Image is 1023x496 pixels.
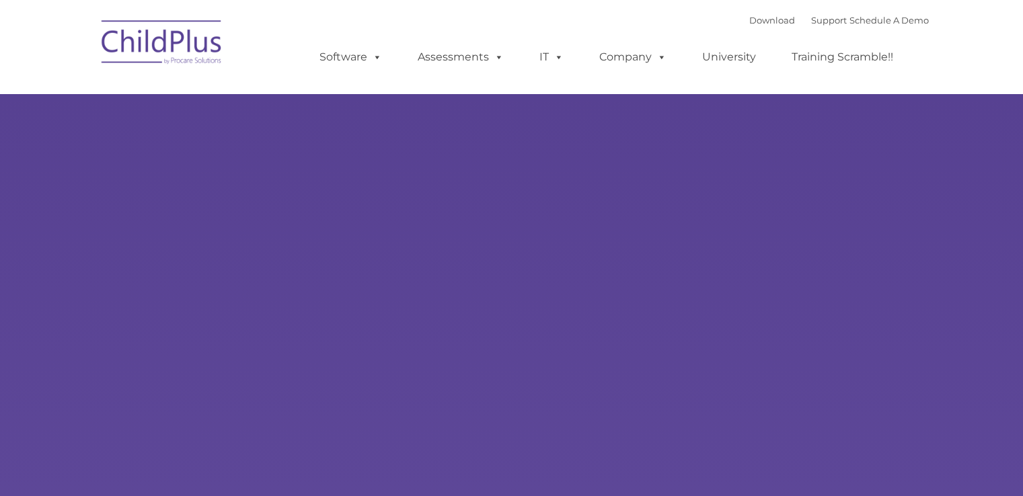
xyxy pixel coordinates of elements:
a: IT [526,44,577,71]
img: ChildPlus by Procare Solutions [95,11,229,78]
a: Support [811,15,847,26]
a: Company [586,44,680,71]
a: Training Scramble!! [778,44,907,71]
font: | [749,15,929,26]
a: Assessments [404,44,517,71]
a: Software [306,44,395,71]
a: Schedule A Demo [849,15,929,26]
a: Download [749,15,795,26]
a: University [689,44,769,71]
